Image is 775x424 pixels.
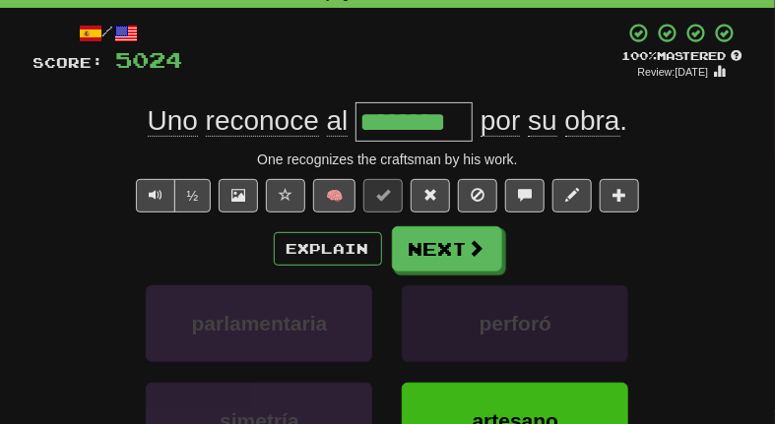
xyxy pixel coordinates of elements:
button: Ignore sentence (alt+i) [458,179,497,212]
button: Show image (alt+x) [219,179,258,212]
div: One recognizes the craftsman by his work. [33,150,743,169]
button: Reset to 0% Mastered (alt+r) [411,179,450,212]
button: Explain [274,232,382,266]
span: reconoce [206,105,319,137]
div: / [33,22,183,46]
button: ½ [174,179,212,212]
small: Review: [DATE] [638,66,709,78]
button: Set this sentence to 100% Mastered (alt+m) [363,179,403,212]
span: 100 % [622,49,658,62]
button: parlamentaria [146,285,372,362]
span: por [481,105,520,137]
button: Favorite sentence (alt+f) [266,179,305,212]
span: 5024 [116,47,183,72]
div: Mastered [622,48,743,64]
button: Play sentence audio (ctl+space) [136,179,175,212]
button: Next [392,226,502,272]
div: Text-to-speech controls [132,179,212,212]
button: Add to collection (alt+a) [600,179,639,212]
span: . [473,105,627,137]
button: perforó [402,285,628,362]
button: Discuss sentence (alt+u) [505,179,545,212]
span: Uno [148,105,198,137]
span: obra [565,105,620,137]
span: al [327,105,349,137]
button: Edit sentence (alt+d) [552,179,592,212]
span: su [528,105,557,137]
span: parlamentaria [192,312,328,334]
span: perforó [480,312,552,334]
button: 🧠 [313,179,355,212]
span: Score: [33,54,104,71]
